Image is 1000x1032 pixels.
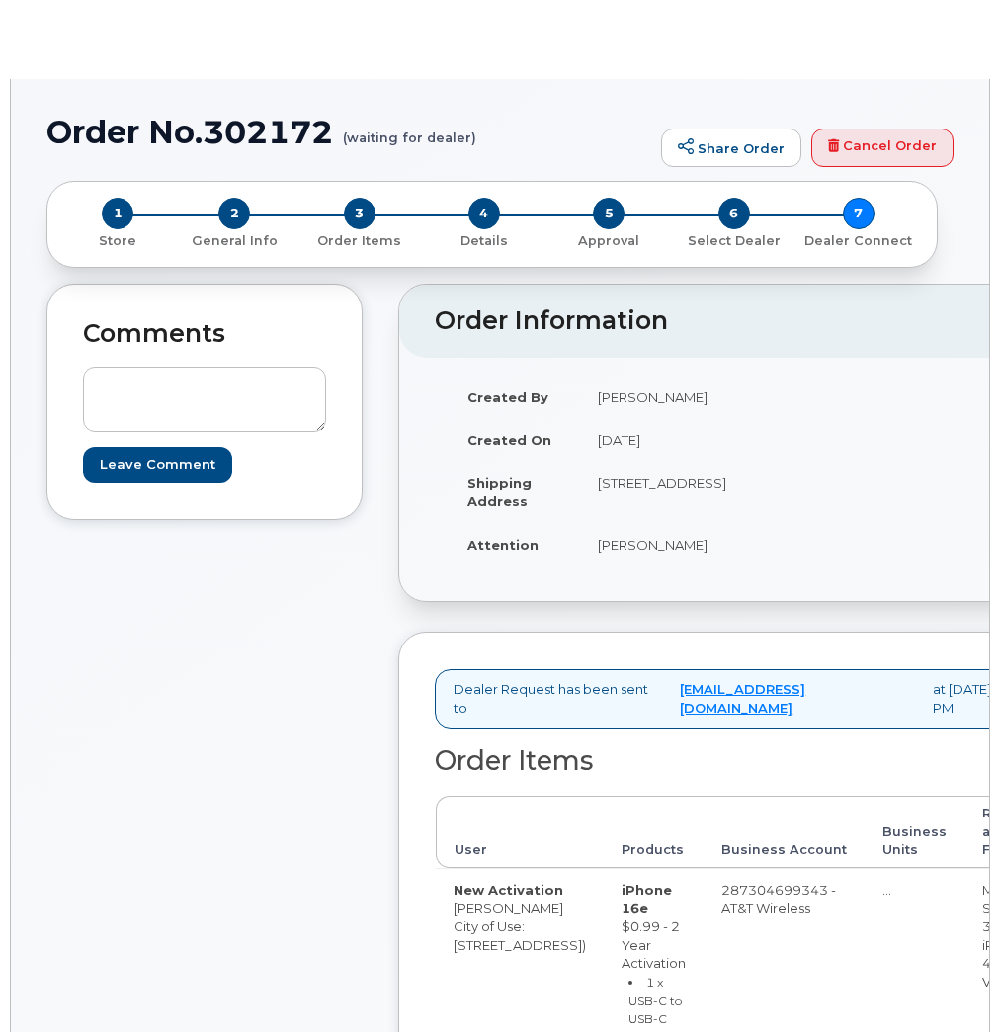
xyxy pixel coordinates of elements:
[102,198,133,229] span: 1
[305,232,414,250] p: Order Items
[580,376,744,419] td: [PERSON_NAME]
[343,115,476,145] small: (waiting for dealer)
[661,129,801,168] a: Share Order
[580,418,744,462] td: [DATE]
[435,307,993,335] h2: Order Information
[454,882,563,898] strong: New Activation
[580,523,744,566] td: [PERSON_NAME]
[467,389,548,405] strong: Created By
[71,232,164,250] p: Store
[83,447,232,483] input: Leave Comment
[430,232,539,250] p: Details
[593,198,625,229] span: 5
[704,796,865,868] th: Business Account
[580,462,744,523] td: [STREET_ADDRESS]
[882,882,891,898] span: …
[546,229,671,250] a: 5 Approval
[671,229,795,250] a: 6 Select Dealer
[63,229,172,250] a: 1 Store
[180,232,289,250] p: General Info
[467,475,532,510] strong: Shipping Address
[680,680,917,717] a: [EMAIL_ADDRESS][DOMAIN_NAME]
[218,198,250,229] span: 2
[865,796,964,868] th: Business Units
[468,198,500,229] span: 4
[467,432,551,448] strong: Created On
[622,882,672,916] strong: iPhone 16e
[554,232,663,250] p: Approval
[436,796,604,868] th: User
[679,232,788,250] p: Select Dealer
[46,115,651,149] h1: Order No.302172
[718,198,750,229] span: 6
[467,537,539,553] strong: Attention
[172,229,296,250] a: 2 General Info
[344,198,375,229] span: 3
[422,229,546,250] a: 4 Details
[297,229,422,250] a: 3 Order Items
[811,129,954,168] a: Cancel Order
[604,796,704,868] th: Products
[83,320,326,348] h2: Comments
